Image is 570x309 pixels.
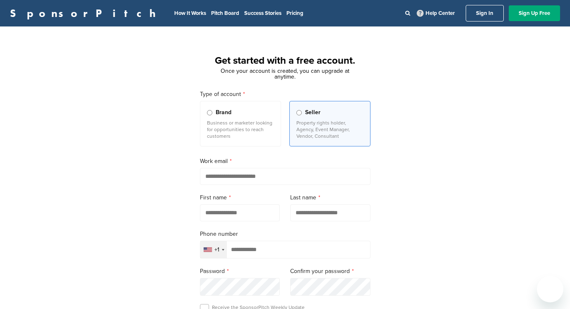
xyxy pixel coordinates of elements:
[214,247,219,253] div: +1
[296,120,363,139] p: Property rights holder, Agency, Event Manager, Vendor, Consultant
[200,90,370,99] label: Type of account
[466,5,504,22] a: Sign In
[415,8,457,18] a: Help Center
[10,8,161,19] a: SponsorPitch
[200,267,280,276] label: Password
[216,108,231,117] span: Brand
[509,5,560,21] a: Sign Up Free
[244,10,281,17] a: Success Stories
[200,157,370,166] label: Work email
[190,53,380,68] h1: Get started with a free account.
[537,276,563,302] iframe: Button to launch messaging window
[286,10,303,17] a: Pricing
[200,193,280,202] label: First name
[174,10,206,17] a: How It Works
[305,108,320,117] span: Seller
[290,267,370,276] label: Confirm your password
[207,120,274,139] p: Business or marketer looking for opportunities to reach customers
[290,193,370,202] label: Last name
[211,10,239,17] a: Pitch Board
[200,241,227,258] div: Selected country
[207,110,212,115] input: Brand Business or marketer looking for opportunities to reach customers
[221,67,349,80] span: Once your account is created, you can upgrade at anytime.
[200,230,370,239] label: Phone number
[296,110,302,115] input: Seller Property rights holder, Agency, Event Manager, Vendor, Consultant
